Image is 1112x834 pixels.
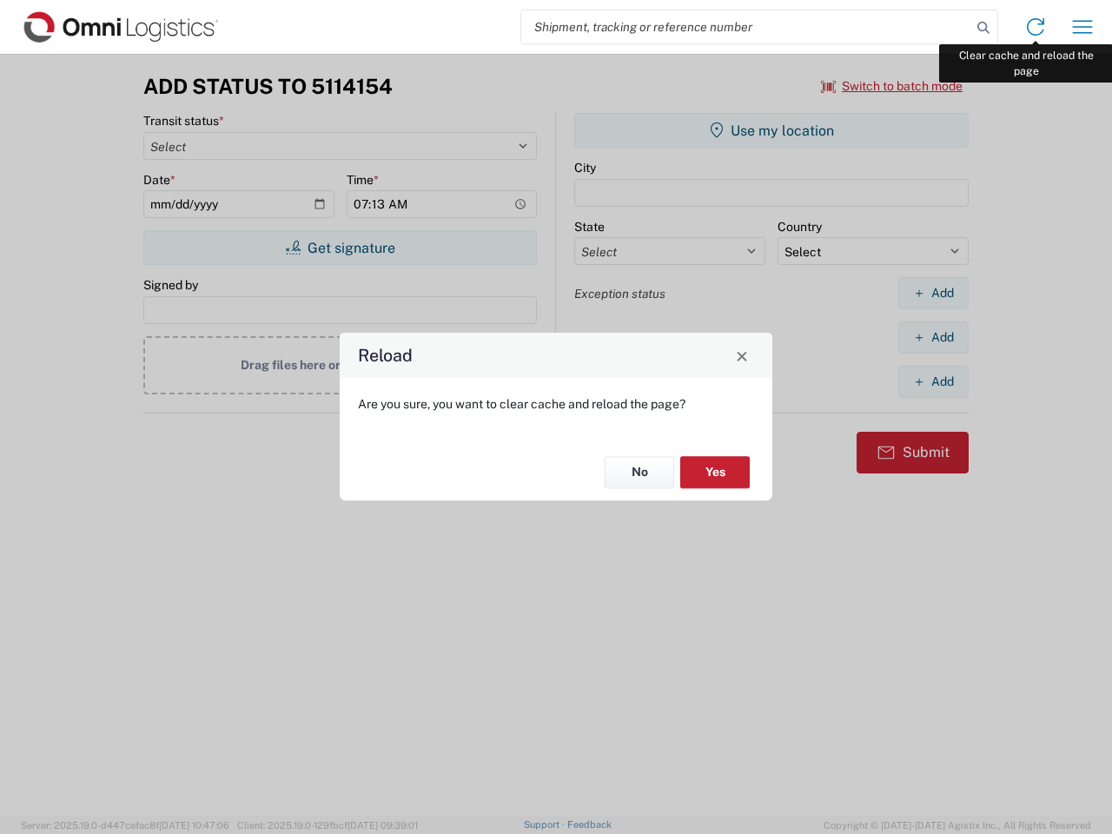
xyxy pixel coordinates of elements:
button: Close [730,343,754,367]
input: Shipment, tracking or reference number [521,10,971,43]
h4: Reload [358,343,413,368]
button: Yes [680,456,750,488]
button: No [605,456,674,488]
p: Are you sure, you want to clear cache and reload the page? [358,396,754,412]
